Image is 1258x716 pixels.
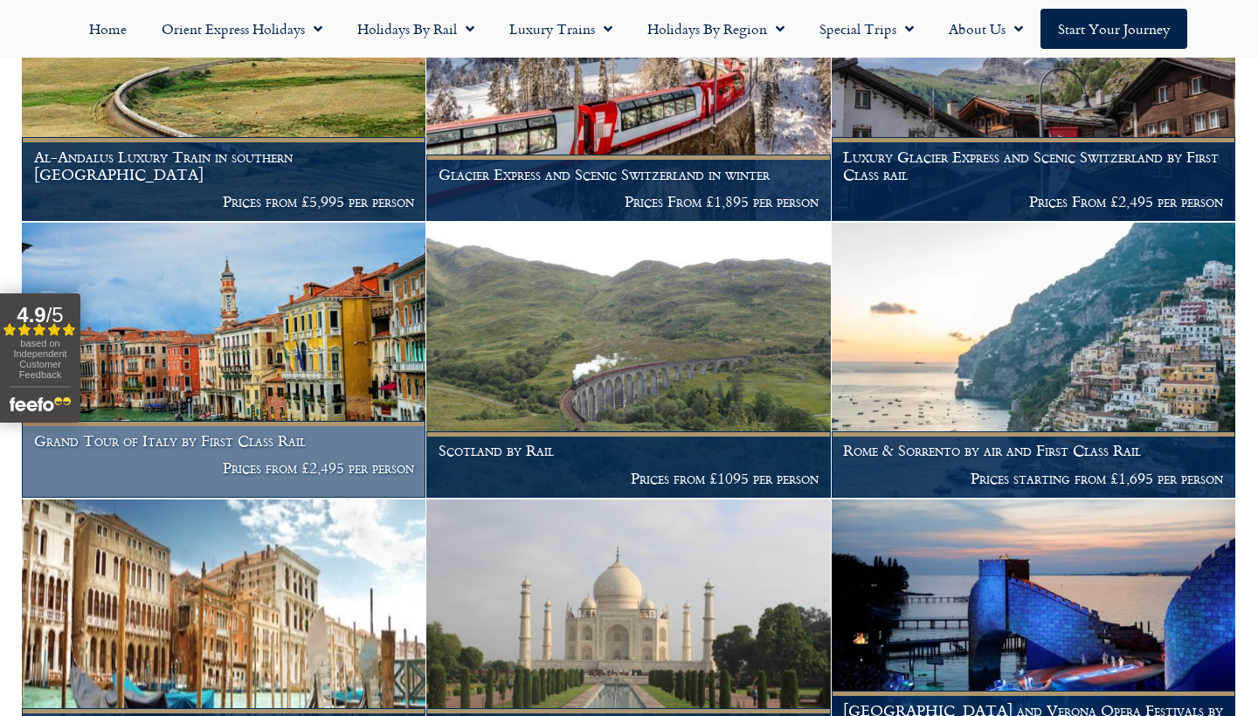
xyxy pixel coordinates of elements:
[439,442,819,459] h1: Scotland by Rail
[931,9,1040,49] a: About Us
[426,223,831,499] a: Scotland by Rail Prices from £1095 per person
[802,9,931,49] a: Special Trips
[843,193,1223,210] p: Prices From £2,495 per person
[439,470,819,487] p: Prices from £1095 per person
[34,148,414,182] h1: Al-Andalus Luxury Train in southern [GEOGRAPHIC_DATA]
[630,9,802,49] a: Holidays by Region
[439,166,819,183] h1: Glacier Express and Scenic Switzerland in winter
[1040,9,1187,49] a: Start your Journey
[492,9,630,49] a: Luxury Trains
[832,223,1236,499] a: Rome & Sorrento by air and First Class Rail Prices starting from £1,695 per person
[72,9,144,49] a: Home
[340,9,492,49] a: Holidays by Rail
[34,193,414,210] p: Prices from £5,995 per person
[843,442,1223,459] h1: Rome & Sorrento by air and First Class Rail
[22,223,426,499] a: Grand Tour of Italy by First Class Rail Prices from £2,495 per person
[34,459,414,477] p: Prices from £2,495 per person
[439,193,819,210] p: Prices From £1,895 per person
[34,432,414,450] h1: Grand Tour of Italy by First Class Rail
[9,9,1249,49] nav: Menu
[843,148,1223,182] h1: Luxury Glacier Express and Scenic Switzerland by First Class rail
[144,9,340,49] a: Orient Express Holidays
[843,470,1223,487] p: Prices starting from £1,695 per person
